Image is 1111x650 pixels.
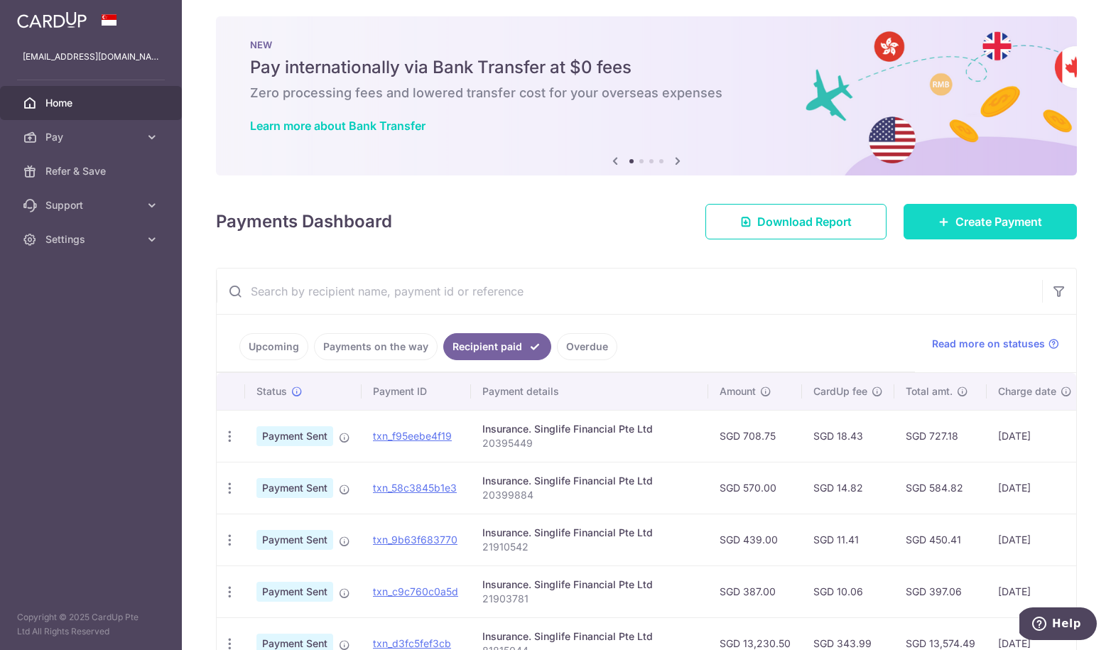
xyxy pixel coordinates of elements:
td: SGD 18.43 [802,410,894,462]
a: Overdue [557,333,617,360]
img: Bank transfer banner [216,16,1077,175]
input: Search by recipient name, payment id or reference [217,269,1042,314]
div: Insurance. Singlife Financial Pte Ltd [482,474,697,488]
th: Payment ID [362,373,471,410]
span: Download Report [757,213,852,230]
a: txn_9b63f683770 [373,533,457,546]
a: Payments on the way [314,333,438,360]
span: Payment Sent [256,530,333,550]
span: Support [45,198,139,212]
p: 20399884 [482,488,697,502]
td: SGD 450.41 [894,514,987,565]
div: Insurance. Singlife Financial Pte Ltd [482,629,697,644]
div: Insurance. Singlife Financial Pte Ltd [482,526,697,540]
span: Payment Sent [256,426,333,446]
a: txn_c9c760c0a5d [373,585,458,597]
span: Payment Sent [256,478,333,498]
a: txn_f95eebe4f19 [373,430,452,442]
span: Settings [45,232,139,247]
a: txn_d3fc5fef3cb [373,637,451,649]
div: Insurance. Singlife Financial Pte Ltd [482,422,697,436]
td: [DATE] [987,565,1083,617]
td: SGD 397.06 [894,565,987,617]
a: Download Report [705,204,887,239]
td: SGD 387.00 [708,565,802,617]
td: [DATE] [987,514,1083,565]
h5: Pay internationally via Bank Transfer at $0 fees [250,56,1043,79]
p: [EMAIL_ADDRESS][DOMAIN_NAME] [23,50,159,64]
span: Create Payment [955,213,1042,230]
th: Payment details [471,373,708,410]
p: 20395449 [482,436,697,450]
span: Refer & Save [45,164,139,178]
span: Home [45,96,139,110]
a: Read more on statuses [932,337,1059,351]
div: Insurance. Singlife Financial Pte Ltd [482,578,697,592]
td: [DATE] [987,410,1083,462]
img: CardUp [17,11,87,28]
span: Status [256,384,287,399]
a: Upcoming [239,333,308,360]
p: NEW [250,39,1043,50]
span: Amount [720,384,756,399]
td: SGD 14.82 [802,462,894,514]
td: SGD 570.00 [708,462,802,514]
td: [DATE] [987,462,1083,514]
iframe: Opens a widget where you can find more information [1019,607,1097,643]
h4: Payments Dashboard [216,209,392,234]
td: SGD 10.06 [802,565,894,617]
span: CardUp fee [813,384,867,399]
a: txn_58c3845b1e3 [373,482,457,494]
span: Payment Sent [256,582,333,602]
a: Learn more about Bank Transfer [250,119,426,133]
p: 21903781 [482,592,697,606]
span: Charge date [998,384,1056,399]
td: SGD 439.00 [708,514,802,565]
span: Pay [45,130,139,144]
a: Recipient paid [443,333,551,360]
td: SGD 11.41 [802,514,894,565]
p: 21910542 [482,540,697,554]
td: SGD 708.75 [708,410,802,462]
a: Create Payment [904,204,1077,239]
span: Read more on statuses [932,337,1045,351]
td: SGD 727.18 [894,410,987,462]
h6: Zero processing fees and lowered transfer cost for your overseas expenses [250,85,1043,102]
span: Total amt. [906,384,953,399]
td: SGD 584.82 [894,462,987,514]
